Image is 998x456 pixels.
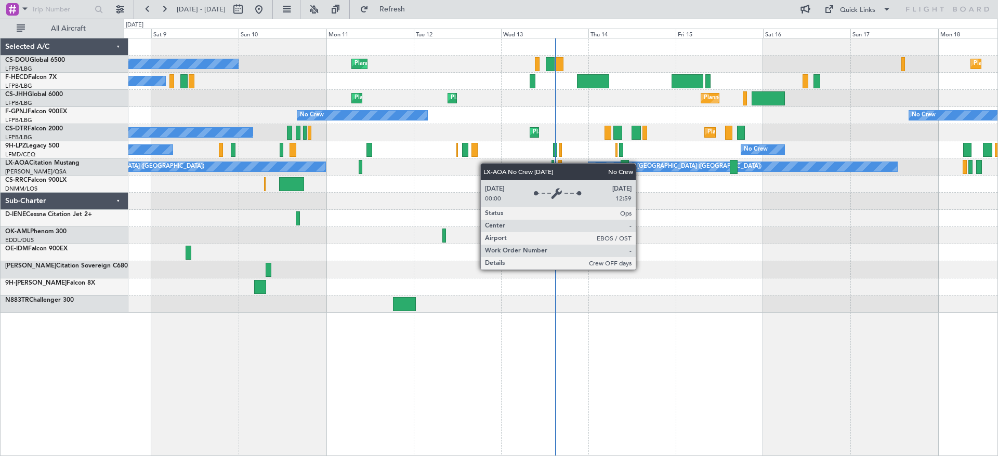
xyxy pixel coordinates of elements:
[850,29,938,38] div: Sun 17
[451,90,614,106] div: Planned Maint [GEOGRAPHIC_DATA] ([GEOGRAPHIC_DATA])
[5,229,67,235] a: OK-AMLPhenom 300
[588,29,676,38] div: Thu 14
[5,57,65,63] a: CS-DOUGlobal 6500
[300,108,324,123] div: No Crew
[126,21,143,30] div: [DATE]
[5,280,95,286] a: 9H-[PERSON_NAME]Falcon 8X
[177,5,226,14] span: [DATE] - [DATE]
[5,116,32,124] a: LFPB/LBG
[704,90,868,106] div: Planned Maint [GEOGRAPHIC_DATA] ([GEOGRAPHIC_DATA])
[32,2,91,17] input: Trip Number
[5,74,57,81] a: F-HECDFalcon 7X
[763,29,850,38] div: Sat 16
[5,236,34,244] a: EDDL/DUS
[5,177,67,183] a: CS-RRCFalcon 900LX
[5,246,68,252] a: OE-IDMFalcon 900EX
[744,142,768,157] div: No Crew
[151,29,239,38] div: Sat 9
[5,229,30,235] span: OK-AML
[5,211,26,218] span: D-IENE
[5,151,35,158] a: LFMD/CEQ
[5,263,128,269] a: [PERSON_NAME]Citation Sovereign C680
[5,211,92,218] a: D-IENECessna Citation Jet 2+
[5,280,67,286] span: 9H-[PERSON_NAME]
[5,82,32,90] a: LFPB/LBG
[5,160,80,166] a: LX-AOACitation Mustang
[5,99,32,107] a: LFPB/LBG
[354,90,518,106] div: Planned Maint [GEOGRAPHIC_DATA] ([GEOGRAPHIC_DATA])
[5,297,29,303] span: N883TR
[5,126,63,132] a: CS-DTRFalcon 2000
[533,125,586,140] div: Planned Maint Sofia
[819,1,896,18] button: Quick Links
[5,91,63,98] a: CS-JHHGlobal 6000
[624,176,731,192] div: Planned Maint Lagos ([PERSON_NAME])
[5,143,26,149] span: 9H-LPZ
[5,133,32,141] a: LFPB/LBG
[5,109,67,115] a: F-GPNJFalcon 900EX
[27,25,110,32] span: All Aircraft
[5,177,28,183] span: CS-RRC
[501,29,588,38] div: Wed 13
[5,263,56,269] span: [PERSON_NAME]
[676,29,763,38] div: Fri 15
[355,1,417,18] button: Refresh
[326,29,414,38] div: Mon 11
[5,143,59,149] a: 9H-LPZLegacy 500
[5,65,32,73] a: LFPB/LBG
[840,5,875,16] div: Quick Links
[414,29,501,38] div: Tue 12
[5,185,37,193] a: DNMM/LOS
[5,57,30,63] span: CS-DOU
[5,109,28,115] span: F-GPNJ
[591,159,761,175] div: No Crew Ostend-[GEOGRAPHIC_DATA] ([GEOGRAPHIC_DATA])
[5,297,74,303] a: N883TRChallenger 300
[239,29,326,38] div: Sun 10
[5,126,28,132] span: CS-DTR
[5,74,28,81] span: F-HECD
[5,160,29,166] span: LX-AOA
[371,6,414,13] span: Refresh
[5,168,67,176] a: [PERSON_NAME]/QSA
[912,108,936,123] div: No Crew
[5,246,28,252] span: OE-IDM
[354,56,518,72] div: Planned Maint [GEOGRAPHIC_DATA] ([GEOGRAPHIC_DATA])
[11,20,113,37] button: All Aircraft
[5,91,28,98] span: CS-JHH
[707,125,871,140] div: Planned Maint [GEOGRAPHIC_DATA] ([GEOGRAPHIC_DATA])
